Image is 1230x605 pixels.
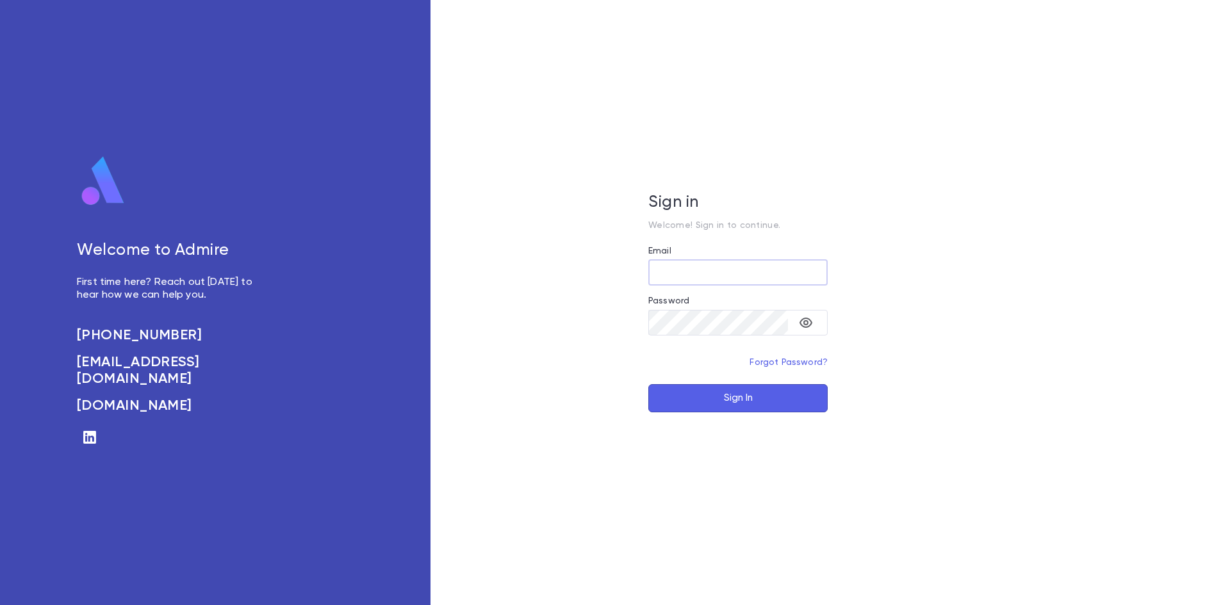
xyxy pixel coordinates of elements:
button: toggle password visibility [793,310,819,335]
button: Sign In [648,384,828,412]
a: [DOMAIN_NAME] [77,398,266,414]
a: [PHONE_NUMBER] [77,327,266,344]
p: Welcome! Sign in to continue. [648,220,828,230]
a: [EMAIL_ADDRESS][DOMAIN_NAME] [77,354,266,387]
h5: Sign in [648,193,828,213]
label: Password [648,296,689,306]
label: Email [648,246,671,256]
a: Forgot Password? [750,358,828,367]
h5: Welcome to Admire [77,241,266,261]
img: logo [77,156,129,207]
p: First time here? Reach out [DATE] to hear how we can help you. [77,276,266,302]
